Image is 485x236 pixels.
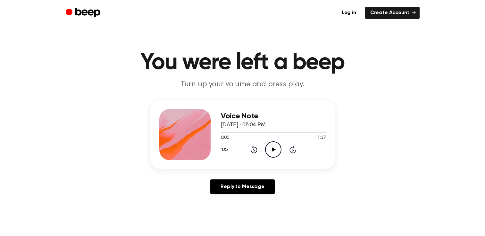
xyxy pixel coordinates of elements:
span: 0:00 [221,135,229,141]
span: 1:37 [317,135,326,141]
a: Beep [66,7,102,19]
h1: You were left a beep [79,51,407,74]
h3: Voice Note [221,112,326,121]
span: [DATE] · 08:04 PM [221,122,266,128]
button: 1.0x [221,144,231,155]
a: Create Account [365,7,420,19]
a: Reply to Message [210,179,274,194]
a: Log in [337,7,361,19]
p: Turn up your volume and press play. [120,79,366,90]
